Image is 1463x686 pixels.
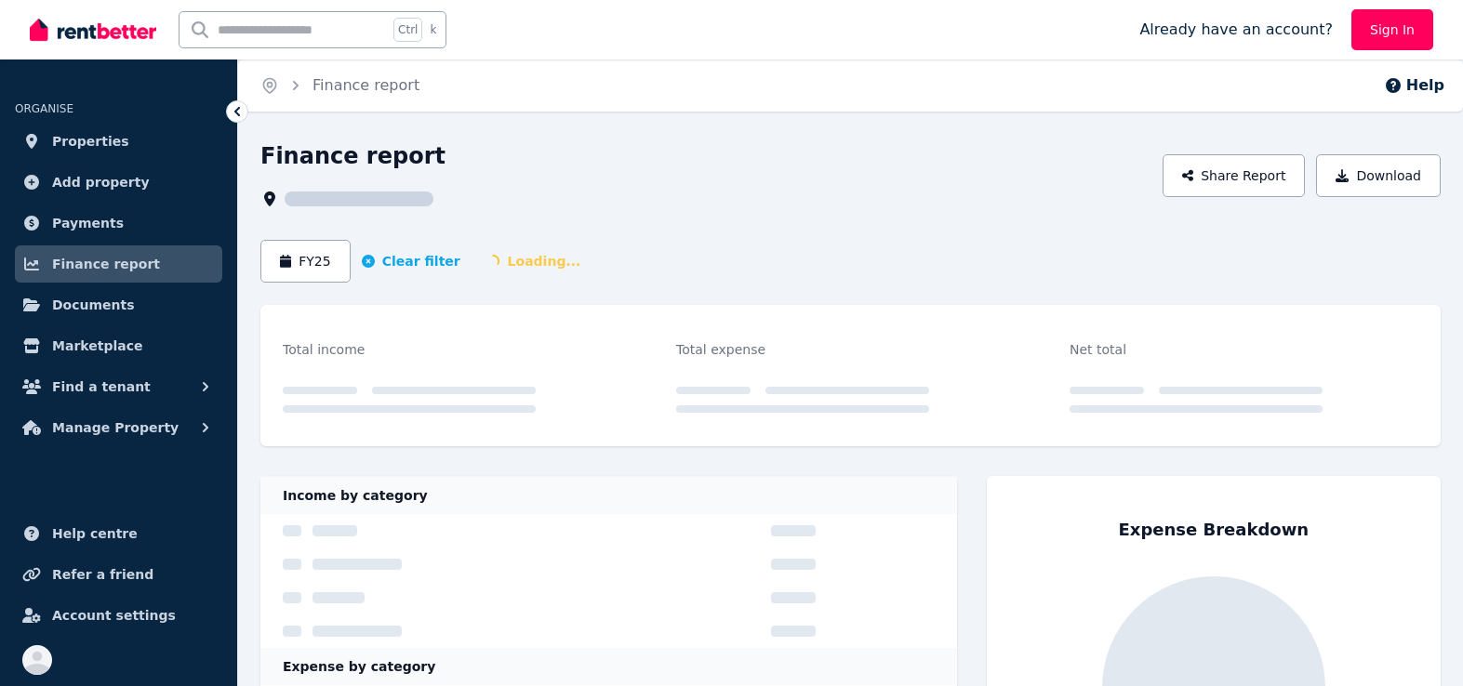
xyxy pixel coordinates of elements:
[260,240,351,283] button: FY25
[15,245,222,283] a: Finance report
[52,604,176,627] span: Account settings
[15,204,222,242] a: Payments
[1070,338,1323,361] div: Net total
[313,76,419,94] a: Finance report
[260,477,957,514] div: Income by category
[472,244,596,278] span: Loading...
[52,294,135,316] span: Documents
[52,212,124,234] span: Payments
[15,286,222,323] a: Documents
[15,368,222,405] button: Find a tenant
[30,16,156,44] img: RentBetter
[52,253,160,275] span: Finance report
[52,335,142,357] span: Marketplace
[283,338,536,361] div: Total income
[15,327,222,364] a: Marketplace
[15,164,222,201] a: Add property
[1384,74,1444,97] button: Help
[15,515,222,552] a: Help centre
[52,130,129,152] span: Properties
[1163,154,1306,197] button: Share Report
[15,597,222,634] a: Account settings
[15,123,222,160] a: Properties
[393,18,422,42] span: Ctrl
[362,252,460,270] button: Clear filter
[15,556,222,593] a: Refer a friend
[15,409,222,446] button: Manage Property
[1139,19,1333,41] span: Already have an account?
[52,416,179,439] span: Manage Property
[1118,517,1309,543] div: Expense Breakdown
[676,338,929,361] div: Total expense
[52,376,151,398] span: Find a tenant
[238,59,442,112] nav: Breadcrumb
[52,563,153,586] span: Refer a friend
[52,522,138,545] span: Help centre
[15,102,73,115] span: ORGANISE
[1351,9,1433,50] a: Sign In
[260,141,446,171] h1: Finance report
[1316,154,1441,197] button: Download
[52,171,150,193] span: Add property
[260,648,957,685] div: Expense by category
[430,22,436,37] span: k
